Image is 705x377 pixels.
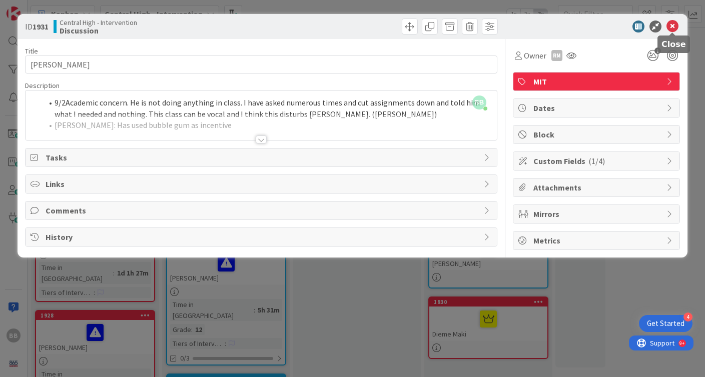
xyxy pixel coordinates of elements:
span: ID [25,20,49,32]
span: Support [21,1,46,13]
h5: Close [661,39,686,49]
span: Owner [524,49,546,61]
span: 1 [654,47,661,54]
div: Get Started [647,318,684,328]
span: Links [46,178,479,190]
span: Custom Fields [533,155,661,167]
span: Comments [46,204,479,216]
input: type card name here... [25,55,497,73]
span: Tasks [46,151,479,163]
span: Attachments [533,181,661,193]
span: Description [25,81,60,90]
span: Mirrors [533,208,661,220]
span: Metrics [533,234,661,246]
div: RM [551,50,562,61]
li: 9/2 [43,97,492,119]
span: Central High - Intervention [60,18,137,26]
span: MIT [533,75,661,87]
span: BB [472,95,486,109]
div: Open Get Started checklist, remaining modules: 4 [639,315,692,332]
label: Title [25,46,38,55]
div: 9+ [51,4,56,12]
span: ( 1/4 ) [588,156,605,166]
b: 1931 [33,21,49,31]
span: Block [533,128,661,140]
div: 4 [683,312,692,321]
span: Academic concern. He is not doing anything in class. I have asked numerous times and cut assignme... [55,97,481,119]
span: Dates [533,102,661,114]
b: Discussion [60,26,137,34]
span: History [46,231,479,243]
